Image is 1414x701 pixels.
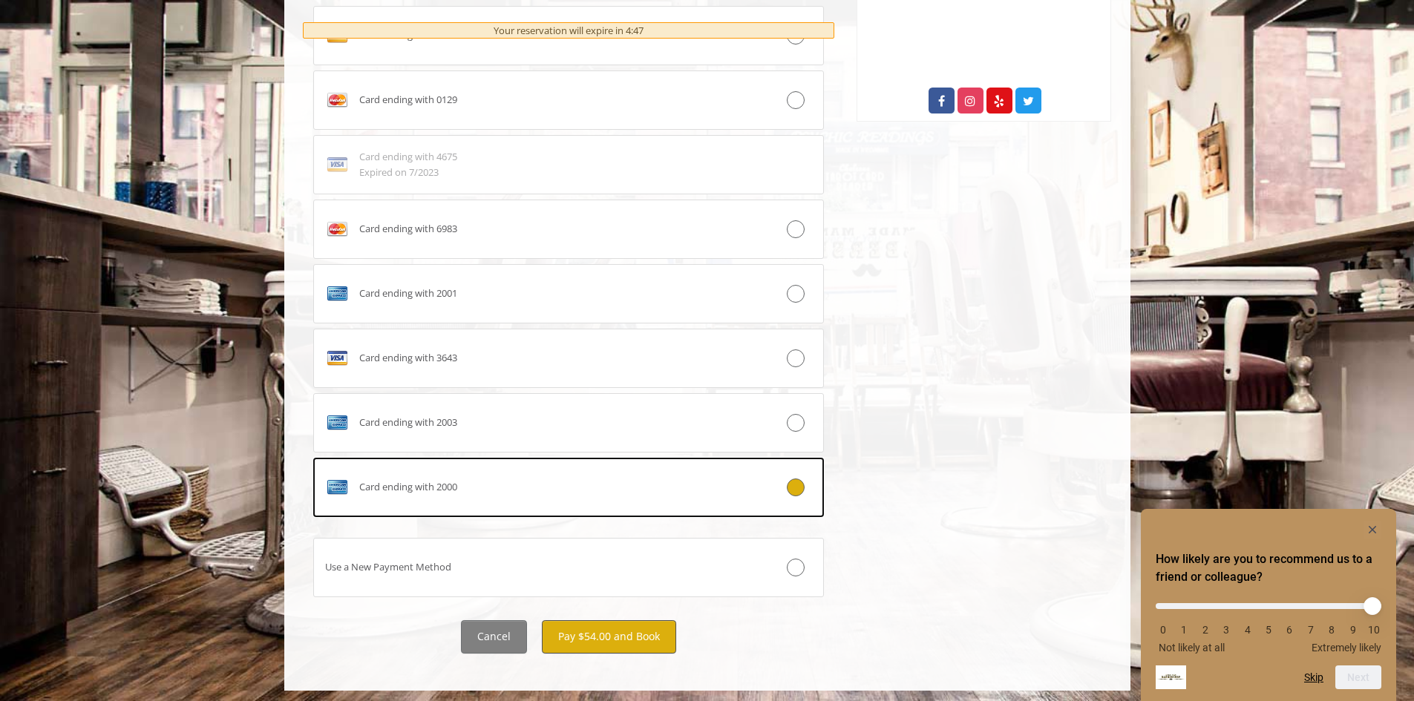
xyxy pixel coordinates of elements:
[359,415,457,430] span: Card ending with 2003
[359,350,457,366] span: Card ending with 3643
[1219,624,1234,636] li: 3
[359,286,457,301] span: Card ending with 2001
[359,165,457,180] span: Expired on 7/2023
[1156,592,1381,654] div: How likely are you to recommend us to a friend or colleague? Select an option from 0 to 10, with ...
[1156,550,1381,586] h2: How likely are you to recommend us to a friend or colleague? Select an option from 0 to 10, with ...
[313,538,825,597] label: Use a New Payment Method
[1156,521,1381,689] div: How likely are you to recommend us to a friend or colleague? Select an option from 0 to 10, with ...
[359,92,457,108] span: Card ending with 0129
[325,217,349,241] img: MASTERCARD
[303,22,835,39] div: Your reservation will expire in 4:47
[359,479,457,495] span: Card ending with 2000
[325,346,349,370] img: VISA
[1364,521,1381,539] button: Hide survey
[1324,624,1339,636] li: 8
[325,153,349,177] img: VISA
[325,411,349,435] img: AMEX
[314,559,739,575] div: Use a New Payment Method
[1198,624,1213,636] li: 2
[1366,624,1381,636] li: 10
[1312,642,1381,654] span: Extremely likely
[1176,624,1191,636] li: 1
[1304,671,1323,683] button: Skip
[542,620,676,654] button: Pay $54.00 and Book
[1303,624,1318,636] li: 7
[1240,624,1255,636] li: 4
[325,282,349,306] img: AMEX
[1282,624,1297,636] li: 6
[1159,642,1225,654] span: Not likely at all
[1346,624,1361,636] li: 9
[359,221,457,237] span: Card ending with 6983
[359,149,457,165] span: Card ending with 4675
[1261,624,1276,636] li: 5
[1156,624,1171,636] li: 0
[1335,665,1381,689] button: Next question
[325,475,349,499] img: AMEX
[461,620,527,654] button: Cancel
[325,88,349,112] img: MASTERCARD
